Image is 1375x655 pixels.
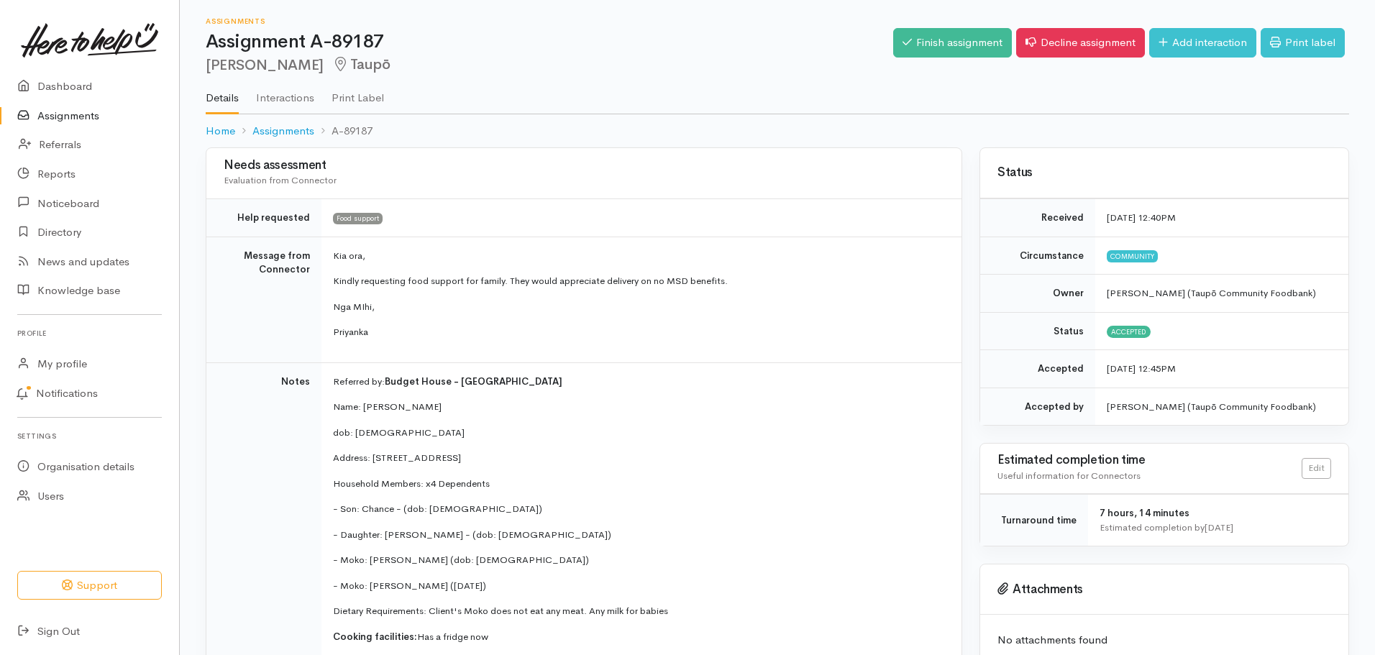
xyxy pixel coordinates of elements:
[206,199,321,237] td: Help requested
[1107,211,1176,224] time: [DATE] 12:40PM
[224,174,337,186] span: Evaluation from Connector
[17,426,162,446] h6: Settings
[333,631,417,643] span: Cooking facilities:
[980,350,1095,388] td: Accepted
[1107,287,1316,299] span: [PERSON_NAME] (Taupō Community Foodbank)
[1149,28,1256,58] a: Add interaction
[1205,521,1233,533] time: [DATE]
[333,579,944,593] p: - Moko: [PERSON_NAME] ([DATE])
[206,237,321,362] td: Message from Connector
[333,553,944,567] p: - Moko: [PERSON_NAME] (dob: [DEMOGRAPHIC_DATA])
[333,451,944,465] p: Address: [STREET_ADDRESS]
[206,32,893,52] h1: Assignment A-89187
[1261,28,1345,58] a: Print label
[1107,362,1176,375] time: [DATE] 12:45PM
[333,630,944,644] p: Has a fridge now
[206,73,239,114] a: Details
[333,325,944,339] p: Priyanka
[980,199,1095,237] td: Received
[206,17,893,25] h6: Assignments
[314,123,373,139] li: A-89187
[252,123,314,139] a: Assignments
[256,73,314,113] a: Interactions
[333,300,944,314] p: Nga MIhi,
[1302,458,1331,479] a: Edit
[333,249,944,263] p: Kia ora,
[206,57,893,73] h2: [PERSON_NAME]
[224,159,944,173] h3: Needs assessment
[980,237,1095,275] td: Circumstance
[1107,326,1151,337] span: Accepted
[997,582,1331,597] h3: Attachments
[1107,250,1158,262] span: Community
[1016,28,1145,58] a: Decline assignment
[333,375,944,389] p: Referred by:
[333,426,944,440] p: dob: [DEMOGRAPHIC_DATA]
[333,604,944,618] p: Dietary Requirements: Client's Moko does not eat any meat. Any milk for babies
[997,470,1141,482] span: Useful information for Connectors
[333,477,944,491] p: Household Members: x4 Dependents
[333,274,944,288] p: Kindly requesting food support for family. They would appreciate delivery on no MSD benefits.
[980,388,1095,425] td: Accepted by
[206,123,235,139] a: Home
[1100,507,1189,519] span: 7 hours, 14 minutes
[997,632,1331,649] p: No attachments found
[1100,521,1331,535] div: Estimated completion by
[17,324,162,343] h6: Profile
[893,28,1012,58] a: Finish assignment
[332,55,390,73] span: Taupō
[333,400,944,414] p: Name: [PERSON_NAME]
[1095,388,1348,425] td: [PERSON_NAME] (Taupō Community Foodbank)
[997,454,1302,467] h3: Estimated completion time
[980,312,1095,350] td: Status
[333,502,944,516] p: - Son: Chance - (dob: [DEMOGRAPHIC_DATA])
[333,213,383,224] span: Food support
[997,166,1331,180] h3: Status
[333,528,944,542] p: - Daughter: [PERSON_NAME] - (dob: [DEMOGRAPHIC_DATA])
[980,275,1095,313] td: Owner
[17,571,162,600] button: Support
[980,495,1088,546] td: Turnaround time
[206,114,1349,148] nav: breadcrumb
[385,375,562,388] span: Budget House - [GEOGRAPHIC_DATA]
[332,73,384,113] a: Print Label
